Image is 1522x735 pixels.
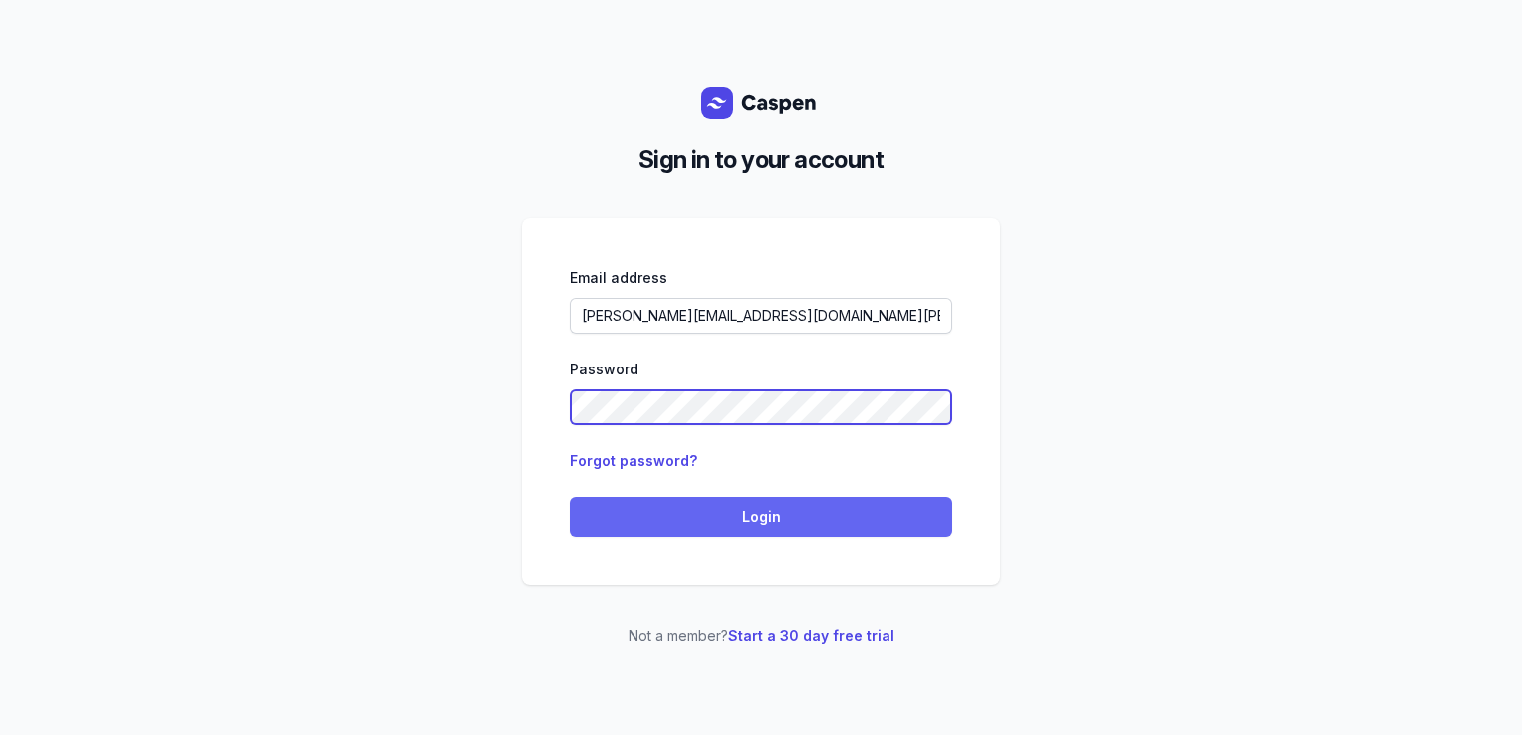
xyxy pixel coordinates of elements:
input: Enter your email address... [570,298,952,334]
button: Login [570,497,952,537]
a: Forgot password? [570,452,697,469]
a: Start a 30 day free trial [728,627,894,644]
p: Not a member? [522,624,1000,648]
div: Password [570,358,952,381]
span: Login [582,505,940,529]
h2: Sign in to your account [538,142,984,178]
div: Email address [570,266,952,290]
